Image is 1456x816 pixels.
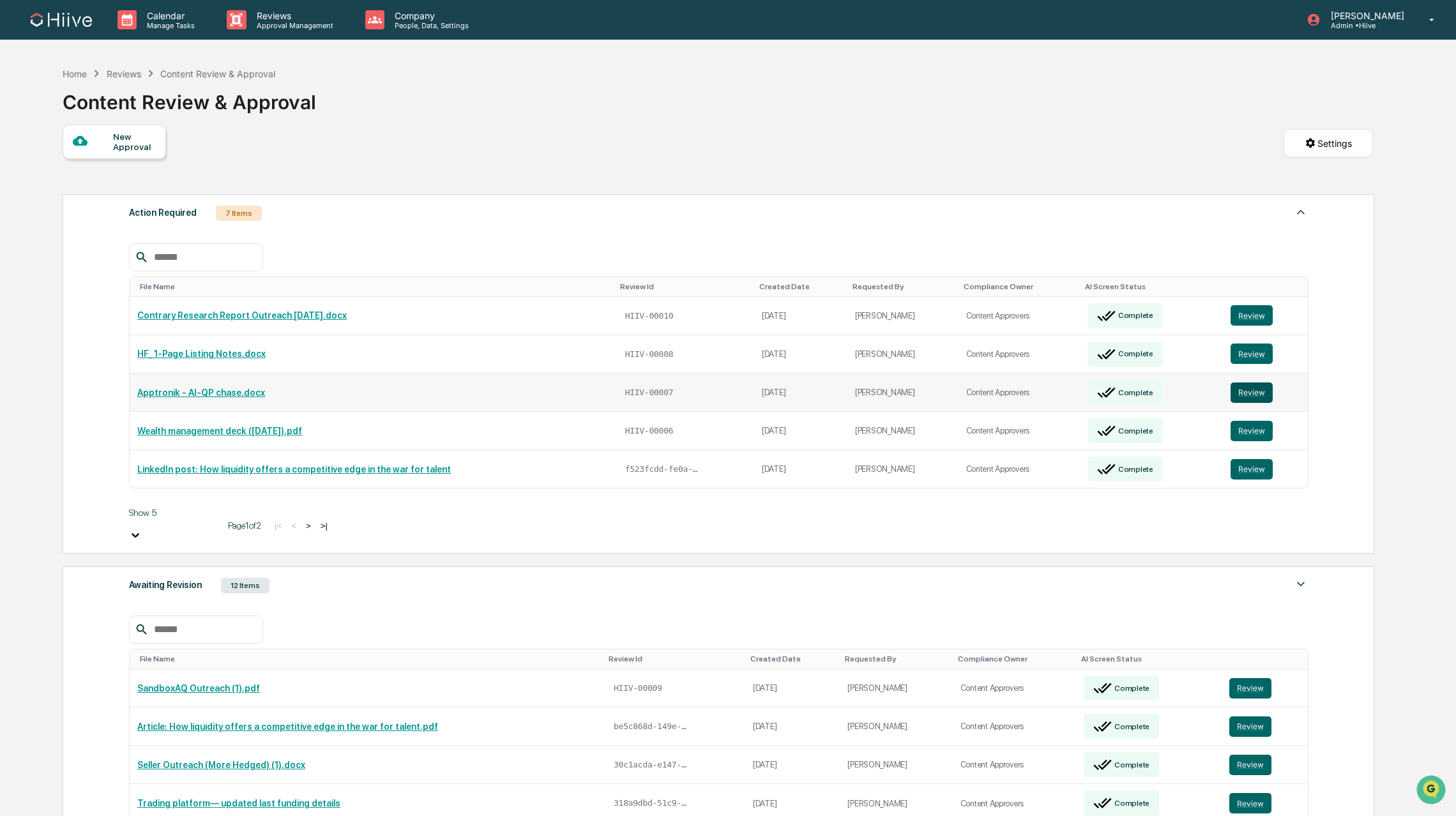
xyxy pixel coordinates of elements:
span: HIIV-00007 [625,388,674,398]
div: Action Required [129,204,197,221]
img: caret [1293,204,1308,220]
div: Toggle SortBy [140,282,610,291]
div: Toggle SortBy [958,654,1071,663]
p: People, Data, Settings [384,21,475,30]
span: 318a9dbd-51c9-473e-9dd0-57efbaa2a655 [614,798,690,808]
img: 1746055101610-c473b297-6a78-478c-a979-82029cc54cd1 [13,98,36,121]
td: [PERSON_NAME] [847,412,959,450]
span: HIIV-00006 [625,426,674,436]
span: be5c868d-149e-41fc-8b65-a09ade436db6 [614,722,690,732]
td: [PERSON_NAME] [847,297,959,335]
div: Complete [1116,388,1153,397]
div: Home [63,68,87,79]
div: 🔎 [13,186,23,197]
td: Content Approvers [953,746,1076,784]
button: Review [1231,421,1273,441]
p: How can we help? [13,27,232,47]
td: [DATE] [754,450,847,488]
p: Admin • Hiive [1321,21,1411,30]
p: Calendar [137,10,201,21]
div: Awaiting Revision [129,577,202,593]
div: Complete [1116,465,1153,474]
td: [PERSON_NAME] [840,707,952,746]
button: Settings [1284,129,1373,157]
td: [DATE] [745,707,840,746]
div: Toggle SortBy [1081,654,1217,663]
a: HF_ 1-Page Listing Notes.docx [137,349,266,359]
div: Toggle SortBy [620,282,749,291]
span: HIIV-00010 [625,311,674,321]
span: HIIV-00008 [625,349,674,359]
div: Toggle SortBy [1085,282,1218,291]
td: [PERSON_NAME] [840,746,952,784]
div: 🖐️ [13,162,23,172]
a: 🖐️Preclearance [8,156,87,179]
td: Content Approvers [959,412,1080,450]
button: Review [1231,305,1273,326]
a: Review [1229,678,1300,699]
div: Complete [1112,760,1149,769]
p: Company [384,10,475,21]
div: Toggle SortBy [1233,282,1303,291]
span: 30c1acda-e147-43ff-aa23-f3c7b4154677 [614,760,690,770]
a: Review [1229,755,1300,775]
td: [PERSON_NAME] [847,335,959,374]
div: Content Review & Approval [160,68,275,79]
div: Toggle SortBy [759,282,842,291]
td: Content Approvers [959,450,1080,488]
button: < [287,520,300,531]
td: Content Approvers [953,669,1076,707]
td: [DATE] [754,335,847,374]
button: Start new chat [217,102,232,117]
a: Review [1229,716,1300,737]
img: caret [1293,577,1308,592]
div: Complete [1112,684,1149,693]
div: Reviews [107,68,141,79]
td: [DATE] [754,412,847,450]
button: Review [1231,459,1273,480]
span: Page 1 of 2 [228,520,261,531]
span: Pylon [127,216,155,226]
td: [DATE] [745,746,840,784]
button: Review [1229,678,1271,699]
span: Data Lookup [26,185,80,198]
a: 🗄️Attestations [87,156,163,179]
div: Toggle SortBy [964,282,1075,291]
a: 🔎Data Lookup [8,180,86,203]
a: SandboxAQ Outreach (1).pdf [137,683,260,693]
a: Review [1229,793,1300,813]
div: Toggle SortBy [140,654,598,663]
div: Toggle SortBy [853,282,953,291]
a: Review [1231,305,1300,326]
p: Manage Tasks [137,21,201,30]
td: [DATE] [754,374,847,412]
span: Preclearance [26,161,82,174]
div: Show 5 [129,508,218,518]
button: Review [1229,793,1271,813]
span: HIIV-00009 [614,683,662,693]
a: Powered byPylon [90,216,155,226]
span: Attestations [105,161,158,174]
td: Content Approvers [953,707,1076,746]
a: LinkedIn post: How liquidity offers a competitive edge in the war for talent [137,464,451,474]
a: Contrary Research Report Outreach [DATE].docx [137,310,347,321]
a: Review [1231,382,1300,403]
td: [DATE] [754,297,847,335]
td: Content Approvers [959,335,1080,374]
div: Complete [1116,349,1153,358]
p: [PERSON_NAME] [1321,10,1411,21]
td: [DATE] [745,669,840,707]
button: |< [271,520,285,531]
div: We're available if you need us! [43,110,162,121]
div: Toggle SortBy [750,654,835,663]
a: Seller Outreach (More Hedged) (1).docx [137,760,305,770]
button: >| [317,520,331,531]
td: Content Approvers [959,297,1080,335]
div: Toggle SortBy [1232,654,1303,663]
button: Review [1229,716,1271,737]
div: 🗄️ [93,162,103,172]
button: Review [1231,344,1273,364]
td: [PERSON_NAME] [847,374,959,412]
